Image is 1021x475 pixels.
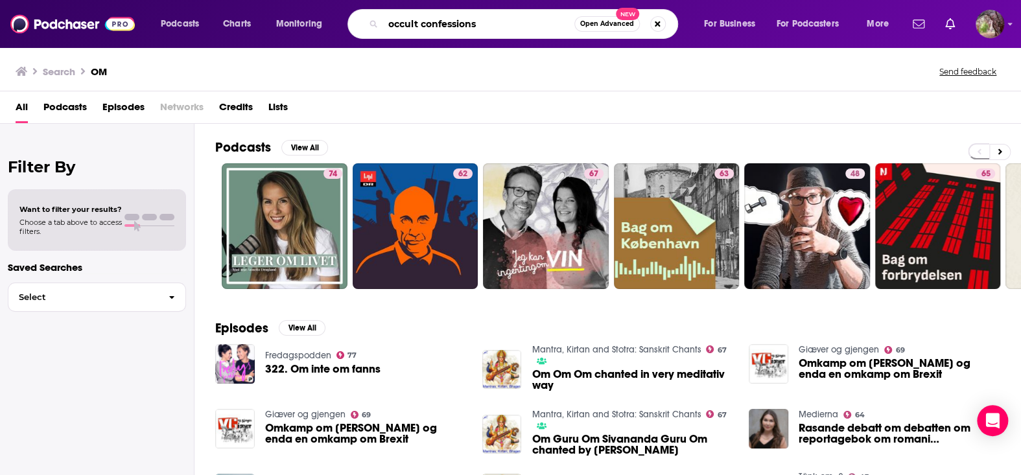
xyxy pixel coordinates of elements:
span: 62 [458,168,467,181]
span: Omkamp om [PERSON_NAME] og enda en omkamp om Brexit [265,423,467,445]
a: Rasande debatt om debatten om reportagebok om romani kris [799,423,1000,445]
a: 63 [614,163,740,289]
a: Om Om Om chanted in very meditativ way [532,369,733,391]
a: Om Om Om chanted in very meditativ way [482,350,522,389]
img: User Profile [976,10,1004,38]
span: More [867,15,889,33]
a: 63 [714,168,734,179]
span: 77 [347,353,357,358]
span: 74 [329,168,337,181]
a: 48 [744,163,870,289]
span: Open Advanced [580,21,634,27]
h3: Search [43,65,75,78]
button: open menu [768,14,858,34]
img: Podchaser - Follow, Share and Rate Podcasts [10,12,135,36]
input: Search podcasts, credits, & more... [383,14,574,34]
button: View All [279,320,325,336]
div: Search podcasts, credits, & more... [360,9,690,39]
a: 67 [483,163,609,289]
h2: Filter By [8,157,186,176]
span: Charts [223,15,251,33]
button: Show profile menu [976,10,1004,38]
span: Choose a tab above to access filters. [19,218,122,236]
a: 74 [222,163,347,289]
a: 65 [875,163,1001,289]
img: 322. Om inte om fanns [215,344,255,384]
span: For Business [704,15,755,33]
h2: Podcasts [215,139,271,156]
a: 69 [884,346,905,354]
a: Medierna [799,409,838,420]
a: 65 [976,168,995,179]
span: For Podcasters [777,15,839,33]
span: New [616,8,639,20]
img: Rasande debatt om debatten om reportagebok om romani kris [749,409,788,448]
a: 62 [353,163,478,289]
div: Open Intercom Messenger [977,405,1008,436]
button: Open AdvancedNew [574,16,640,32]
p: Saved Searches [8,261,186,273]
a: Omkamp om Baneheia og enda en omkamp om Brexit [265,423,467,445]
span: Want to filter your results? [19,205,122,214]
span: 67 [718,347,727,353]
a: 77 [336,351,357,359]
a: Omkamp om Baneheia og enda en omkamp om Brexit [799,358,1000,380]
a: 67 [584,168,604,179]
a: PodcastsView All [215,139,328,156]
a: 64 [843,411,865,419]
a: Mantra, Kirtan and Stotra: Sanskrit Chants [532,344,701,355]
a: Giæver og gjengen [265,409,346,420]
span: 64 [855,412,865,418]
a: 69 [351,411,371,419]
span: 67 [589,168,598,181]
span: Networks [160,97,204,123]
span: 65 [981,168,990,181]
span: Rasande debatt om debatten om reportagebok om romani [PERSON_NAME] [799,423,1000,445]
a: 48 [845,168,865,179]
h3: OM [91,65,107,78]
a: All [16,97,28,123]
a: Charts [215,14,259,34]
span: Select [8,293,158,301]
button: View All [281,140,328,156]
button: open menu [267,14,339,34]
a: 322. Om inte om fanns [265,364,381,375]
button: Select [8,283,186,312]
button: open menu [152,14,216,34]
a: EpisodesView All [215,320,325,336]
button: open menu [858,14,905,34]
a: Podcasts [43,97,87,123]
a: Fredagspodden [265,350,331,361]
a: 62 [453,168,473,179]
img: Om Guru Om Sivananda Guru Om chanted by Narendra [482,415,522,454]
button: open menu [695,14,771,34]
a: Credits [219,97,253,123]
span: Logged in as MSanz [976,10,1004,38]
span: 63 [720,168,729,181]
span: 69 [362,412,371,418]
a: 74 [323,168,342,179]
span: Podcasts [161,15,199,33]
img: Omkamp om Baneheia og enda en omkamp om Brexit [215,409,255,448]
a: Episodes [102,97,145,123]
a: Show notifications dropdown [908,13,930,35]
span: Monitoring [276,15,322,33]
a: Om Guru Om Sivananda Guru Om chanted by Narendra [532,434,733,456]
a: Show notifications dropdown [940,13,960,35]
h2: Episodes [215,320,268,336]
a: Lists [268,97,288,123]
a: Omkamp om Baneheia og enda en omkamp om Brexit [749,344,788,384]
span: 48 [851,168,860,181]
a: Giæver og gjengen [799,344,879,355]
a: Mantra, Kirtan and Stotra: Sanskrit Chants [532,409,701,420]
